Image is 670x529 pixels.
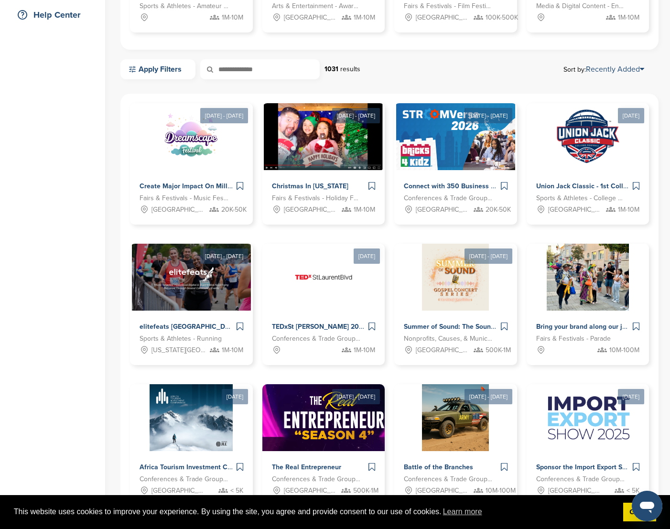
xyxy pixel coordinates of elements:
span: [GEOGRAPHIC_DATA], [GEOGRAPHIC_DATA] [284,486,339,496]
a: [DATE] - [DATE] Sponsorpitch & The Real Entrepreneur Conferences & Trade Groups - Entertainment [... [262,369,385,506]
span: Battle of the Branches [404,463,473,471]
img: Sponsorpitch & [554,103,621,170]
span: Media & Digital Content - Entertainment [536,1,626,11]
div: [DATE] - [DATE] [332,108,380,123]
div: [DATE] - [DATE] [465,389,512,404]
a: [DATE] - [DATE] Sponsorpitch & elitefeats [GEOGRAPHIC_DATA], [GEOGRAPHIC_DATA] and Northeast Even... [130,228,253,365]
span: [GEOGRAPHIC_DATA] [151,486,207,496]
img: Sponsorpitch & [158,103,225,170]
span: [US_STATE][GEOGRAPHIC_DATA], [GEOGRAPHIC_DATA] [151,345,207,356]
div: [DATE] - [DATE] [465,108,512,123]
span: Fairs & Festivals - Music Festival [140,193,229,204]
a: [DATE] Sponsorpitch & Africa Tourism Investment Conference - Lead Sponsor Conferences & Trade Gro... [130,369,253,506]
span: [GEOGRAPHIC_DATA] [548,205,604,215]
img: Sponsorpitch & [422,244,489,311]
span: < 5K [627,486,639,496]
img: Sponsorpitch & [537,384,639,451]
span: [GEOGRAPHIC_DATA], [GEOGRAPHIC_DATA] [284,12,339,23]
a: [DATE] - [DATE] Sponsorpitch & Battle of the Branches Conferences & Trade Groups - Entertainment ... [394,369,517,506]
span: 100K-500K [486,12,518,23]
div: [DATE] [354,248,380,264]
span: 500K-1M [486,345,511,356]
iframe: Button to launch messaging window [632,491,662,521]
span: [GEOGRAPHIC_DATA], [GEOGRAPHIC_DATA] [416,345,471,356]
span: Fairs & Festivals - Holiday Festival [272,193,361,204]
span: 1M-10M [222,345,243,356]
span: 10M-100M [609,345,639,356]
a: [DATE] Sponsorpitch & Sponsor the Import Export Show 2025 Conferences & Trade Groups - Industrial... [527,369,649,506]
a: Help Center [10,4,96,26]
span: Christmas In [US_STATE] [272,182,348,190]
span: Sports & Athletes - Amateur Sports Leagues [140,1,229,11]
span: Nonprofits, Causes, & Municipalities - Homelessness [404,334,493,344]
span: Sports & Athletes - College Football Bowl Games [536,193,626,204]
span: The Real Entrepreneur [272,463,341,471]
span: 500K-1M [353,486,378,496]
div: [DATE] - [DATE] [465,248,512,264]
div: [DATE] - [DATE] [200,108,248,123]
span: Fairs & Festivals - Film Festival [404,1,493,11]
span: 1M-10M [354,345,375,356]
span: Connect with 350 Business Leaders in Education | StroomVerse 2026 [404,182,618,190]
a: dismiss cookie message [623,503,656,522]
span: 10M-100M [486,486,516,496]
a: Apply Filters [120,59,195,79]
span: Conferences & Trade Groups - Industrial Conference [140,474,229,485]
span: Conferences & Trade Groups - Entertainment [404,474,493,485]
span: < 5K [230,486,243,496]
span: Conferences & Trade Groups - Entertainment [272,334,361,344]
span: [GEOGRAPHIC_DATA], [GEOGRAPHIC_DATA] [151,205,207,215]
a: [DATE] - [DATE] Sponsorpitch & Christmas In [US_STATE] Fairs & Festivals - Holiday Festival [GEOG... [262,88,385,225]
img: Sponsorpitch & [262,384,407,451]
span: Africa Tourism Investment Conference - Lead Sponsor [140,463,306,471]
span: 1M-10M [354,12,375,23]
span: Sponsor the Import Export Show 2025 [536,463,653,471]
a: [DATE] Sponsorpitch & Union Jack Classic - 1st College Football Game at [GEOGRAPHIC_DATA] Sports ... [527,88,649,225]
span: 1M-10M [222,12,243,23]
div: [DATE] [618,108,644,123]
a: [DATE] - [DATE] Sponsorpitch & Create Major Impact On Millienials and Genz With Dreamscape Music ... [130,88,253,225]
img: Sponsorpitch & [290,244,357,311]
span: 1M-10M [354,205,375,215]
img: Sponsorpitch & [150,384,233,451]
span: This website uses cookies to improve your experience. By using the site, you agree and provide co... [14,505,616,519]
span: Create Major Impact On Millienials and Genz With Dreamscape Music Festival [140,182,382,190]
img: Sponsorpitch & [422,384,489,451]
span: Conferences & Trade Groups - Industrial Conference [536,474,626,485]
a: learn more about cookies [442,505,484,519]
span: Conferences & Trade Groups - Entertainment [272,474,361,485]
span: Sort by: [563,65,644,73]
a: Sponsorpitch & Bring your brand along our journey across [GEOGRAPHIC_DATA] and [GEOGRAPHIC_DATA] ... [527,244,649,365]
div: [DATE] [222,389,248,404]
span: 1M-10M [618,12,639,23]
span: [GEOGRAPHIC_DATA] [548,486,604,496]
span: elitefeats [GEOGRAPHIC_DATA], [GEOGRAPHIC_DATA] and Northeast Events [140,323,380,331]
strong: 1031 [324,65,338,73]
span: Summer of Sound: The Sound That Unites [404,323,532,331]
a: Recently Added [586,65,644,74]
span: Sports & Athletes - Running [140,334,222,344]
span: Arts & Entertainment - Award Show [272,1,361,11]
div: [DATE] [618,389,644,404]
span: results [340,65,360,73]
span: [GEOGRAPHIC_DATA], [GEOGRAPHIC_DATA], [US_STATE][GEOGRAPHIC_DATA], [GEOGRAPHIC_DATA], [GEOGRAPHIC... [416,486,471,496]
a: [DATE] Sponsorpitch & TEDxSt [PERSON_NAME] 2026 ([GEOGRAPHIC_DATA], [GEOGRAPHIC_DATA]) – Let’s Cr... [262,228,385,365]
span: Fairs & Festivals - Parade [536,334,611,344]
span: 20K-50K [221,205,247,215]
span: Conferences & Trade Groups - Technology [404,193,493,204]
span: [GEOGRAPHIC_DATA], [GEOGRAPHIC_DATA] [284,205,339,215]
img: Sponsorpitch & [547,244,629,311]
span: 1M-10M [618,205,639,215]
span: 20K-50K [486,205,511,215]
span: [GEOGRAPHIC_DATA] [416,205,471,215]
div: [DATE] - [DATE] [200,248,248,264]
a: [DATE] - [DATE] Sponsorpitch & Connect with 350 Business Leaders in Education | StroomVerse 2026 ... [394,88,517,225]
a: [DATE] - [DATE] Sponsorpitch & Summer of Sound: The Sound That Unites Nonprofits, Causes, & Munic... [394,228,517,365]
div: Help Center [14,6,96,23]
img: Sponsorpitch & [264,103,383,170]
img: Sponsorpitch & [396,103,515,170]
img: Sponsorpitch & [132,244,251,311]
span: TEDxSt [PERSON_NAME] 2026 ([GEOGRAPHIC_DATA], [GEOGRAPHIC_DATA]) – Let’s Create Something Inspiring [272,323,622,331]
div: [DATE] - [DATE] [332,389,380,404]
span: [GEOGRAPHIC_DATA], [GEOGRAPHIC_DATA] [416,12,471,23]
